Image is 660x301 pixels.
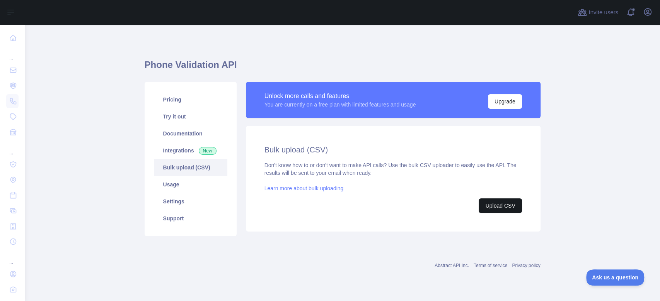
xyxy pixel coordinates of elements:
iframe: Toggle Customer Support [586,269,645,286]
a: Support [154,210,227,227]
a: Abstract API Inc. [435,263,469,268]
div: ... [6,46,19,62]
a: Usage [154,176,227,193]
h2: Bulk upload (CSV) [264,144,522,155]
div: You are currently on a free plan with limited features and usage [264,101,416,108]
span: Invite users [588,8,618,17]
a: Privacy policy [512,263,540,268]
a: Documentation [154,125,227,142]
a: Terms of service [474,263,507,268]
a: Try it out [154,108,227,125]
span: New [199,147,217,155]
a: Integrations New [154,142,227,159]
div: Don't know how to or don't want to make API calls? Use the bulk CSV uploader to easily use the AP... [264,161,522,213]
button: Upgrade [488,94,522,109]
a: Settings [154,193,227,210]
button: Invite users [576,6,620,19]
div: ... [6,250,19,265]
div: Unlock more calls and features [264,91,416,101]
button: Upload CSV [479,198,522,213]
a: Learn more about bulk uploading [264,185,344,191]
div: ... [6,140,19,156]
h1: Phone Validation API [145,59,541,77]
a: Pricing [154,91,227,108]
a: Bulk upload (CSV) [154,159,227,176]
